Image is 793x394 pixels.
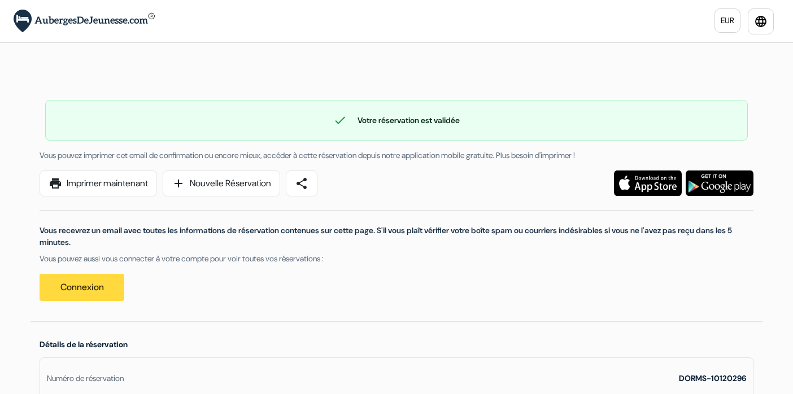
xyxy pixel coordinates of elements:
img: Téléchargez l'application gratuite [686,170,753,196]
div: Numéro de réservation [47,373,124,384]
img: AubergesDeJeunesse.com [14,10,155,33]
span: check [333,113,347,127]
p: Vous recevrez un email avec toutes les informations de réservation contenues sur cette page. S'il... [40,225,753,248]
a: EUR [714,8,740,33]
span: add [172,177,185,190]
a: language [748,8,774,34]
span: Détails de la réservation [40,339,128,349]
span: Vous pouvez imprimer cet email de confirmation ou encore mieux, accéder à cette réservation depui... [40,150,575,160]
span: print [49,177,62,190]
div: Votre réservation est validée [46,113,747,127]
img: Téléchargez l'application gratuite [614,170,682,196]
span: share [295,177,308,190]
a: share [286,170,317,196]
a: addNouvelle Réservation [163,170,280,196]
a: Connexion [40,274,124,301]
strong: DORMS-10120296 [679,373,746,383]
p: Vous pouvez aussi vous connecter à votre compte pour voir toutes vos réservations : [40,253,753,265]
i: language [754,15,768,28]
a: printImprimer maintenant [40,170,157,196]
